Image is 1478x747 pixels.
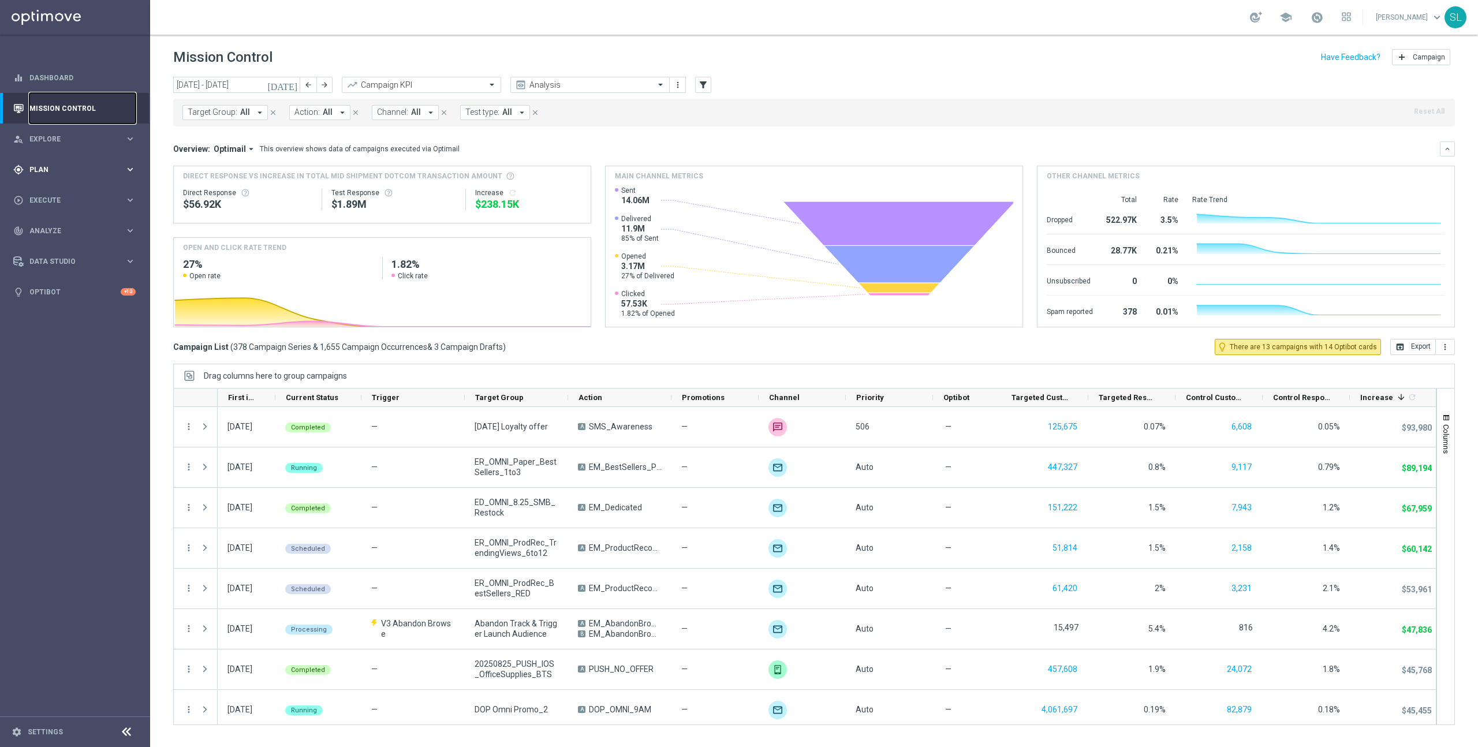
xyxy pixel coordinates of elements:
div: Press SPACE to select this row. [174,528,218,569]
span: — [945,421,951,432]
i: arrow_drop_down [337,107,348,118]
i: add [1397,53,1406,62]
button: more_vert [184,623,194,634]
i: more_vert [184,502,194,513]
span: Test type: [465,107,499,117]
i: track_changes [13,226,24,236]
div: lightbulb Optibot +10 [13,287,136,297]
span: A [578,423,585,430]
span: 1.5% [1148,543,1166,552]
span: A [578,706,585,713]
button: open_in_browser Export [1390,339,1436,355]
i: keyboard_arrow_right [125,195,136,206]
div: Attentive SMS [768,418,787,436]
span: EM_AbandonBrowse_T1 [589,629,662,639]
i: lightbulb [13,287,24,297]
span: A [578,585,585,592]
div: Press SPACE to select this row. [218,447,1437,488]
span: 57.53K [621,298,675,309]
span: Delivered [621,214,659,223]
button: [DATE] [266,77,300,94]
i: open_in_browser [1395,342,1405,352]
span: Auto [856,462,874,472]
span: 1.4% [1323,543,1340,552]
h3: Overview: [173,144,210,154]
i: arrow_drop_down [246,144,256,154]
i: arrow_forward [320,81,329,89]
i: more_vert [184,421,194,432]
div: Press SPACE to select this row. [218,609,1437,649]
a: [PERSON_NAME]keyboard_arrow_down [1375,9,1445,26]
span: — [945,543,951,553]
div: equalizer Dashboard [13,73,136,83]
div: 378 [1107,301,1137,320]
div: $1,889,841 [331,197,456,211]
i: play_circle_outline [13,195,24,206]
div: Optimail [768,458,787,477]
div: Data Studio [13,256,125,267]
a: Optibot [29,277,121,307]
div: Dropped [1047,210,1093,228]
span: There are 13 campaigns with 14 Optibot cards [1230,342,1377,352]
i: keyboard_arrow_right [125,133,136,144]
div: Optimail [768,580,787,598]
span: Data Studio [29,258,125,265]
span: school [1279,11,1292,24]
span: Calculate column [1406,391,1417,404]
span: Scheduled [291,545,325,552]
span: Target Group [475,393,524,402]
a: Mission Control [29,93,136,124]
button: filter_alt [695,77,711,93]
img: Optimail [768,701,787,719]
div: 3.5% [1151,210,1178,228]
button: 51,814 [1051,541,1078,555]
div: 25 Aug 2025, Monday [227,543,252,553]
i: close [352,109,360,117]
button: more_vert [184,583,194,593]
img: Optimail [768,620,787,638]
div: person_search Explore keyboard_arrow_right [13,135,136,144]
span: — [945,462,951,472]
div: 0 [1107,271,1137,289]
button: 9,117 [1230,460,1253,475]
div: Rate Trend [1192,195,1445,204]
div: Press SPACE to select this row. [174,407,218,447]
img: Optimail [768,499,787,517]
button: 447,327 [1047,460,1078,475]
div: This overview shows data of campaigns executed via Optimail [260,144,460,154]
div: $56,921 [183,197,312,211]
span: ER_OMNI_ProdRec_BestSellers_RED [475,578,558,599]
span: Running [291,464,317,472]
i: gps_fixed [13,165,24,175]
span: All [411,107,421,117]
span: A [578,464,585,470]
div: Press SPACE to select this row. [174,488,218,528]
button: Target Group: All arrow_drop_down [182,105,268,120]
span: 1.5% [1148,503,1166,512]
button: Test type: All arrow_drop_down [460,105,530,120]
span: 0.07% [1144,422,1166,431]
button: Mission Control [13,104,136,113]
button: lightbulb_outline There are 13 campaigns with 14 Optibot cards [1215,339,1381,355]
button: more_vert [184,462,194,472]
span: Plan [29,166,125,173]
button: 151,222 [1047,501,1078,515]
div: Press SPACE to select this row. [218,649,1437,690]
div: Press SPACE to select this row. [218,528,1437,569]
button: Data Studio keyboard_arrow_right [13,257,136,266]
span: — [681,421,688,432]
p: $93,980 [1402,423,1432,433]
span: A [578,620,585,627]
span: Auto [856,543,874,552]
span: Optimail [214,144,246,154]
button: Action: All arrow_drop_down [289,105,350,120]
a: Settings [28,729,63,735]
span: Targeted Customers [1012,393,1069,402]
div: Press SPACE to select this row. [218,569,1437,609]
button: 7,943 [1230,501,1253,515]
label: 15,497 [1054,622,1078,633]
span: First in Range [228,393,256,402]
span: B [578,630,585,637]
